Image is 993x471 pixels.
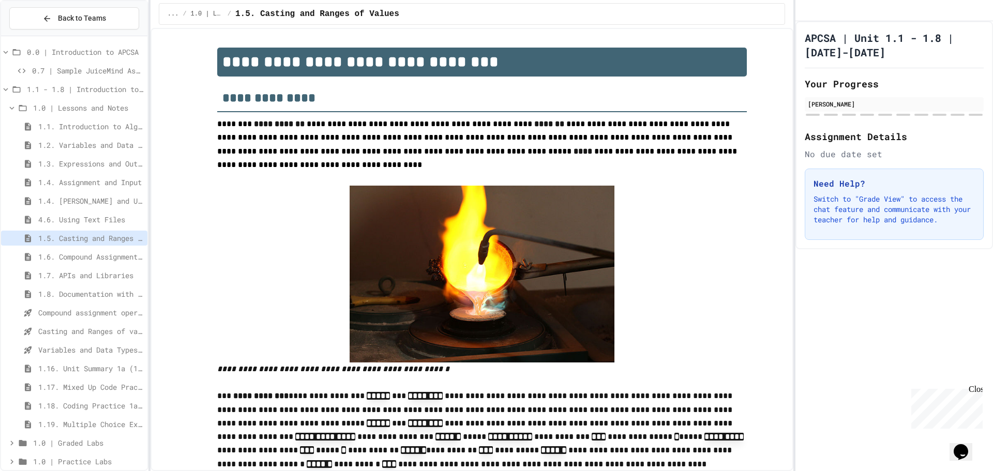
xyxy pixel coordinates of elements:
[38,382,143,392] span: 1.17. Mixed Up Code Practice 1.1-1.6
[38,344,143,355] span: Variables and Data Types - Quiz
[38,121,143,132] span: 1.1. Introduction to Algorithms, Programming, and Compilers
[33,102,143,113] span: 1.0 | Lessons and Notes
[38,214,143,225] span: 4.6. Using Text Files
[38,158,143,169] span: 1.3. Expressions and Output [New]
[38,363,143,374] span: 1.16. Unit Summary 1a (1.1-1.6)
[38,400,143,411] span: 1.18. Coding Practice 1a (1.1-1.6)
[38,288,143,299] span: 1.8. Documentation with Comments and Preconditions
[805,31,984,59] h1: APCSA | Unit 1.1 - 1.8 | [DATE]-[DATE]
[808,99,981,109] div: [PERSON_NAME]
[814,177,975,190] h3: Need Help?
[38,233,143,244] span: 1.5. Casting and Ranges of Values
[235,8,399,20] span: 1.5. Casting and Ranges of Values
[191,10,223,18] span: 1.0 | Lessons and Notes
[907,385,983,429] iframe: chat widget
[38,251,143,262] span: 1.6. Compound Assignment Operators
[38,177,143,188] span: 1.4. Assignment and Input
[38,419,143,430] span: 1.19. Multiple Choice Exercises for Unit 1a (1.1-1.6)
[9,7,139,29] button: Back to Teams
[4,4,71,66] div: Chat with us now!Close
[27,47,143,57] span: 0.0 | Introduction to APCSA
[183,10,186,18] span: /
[58,13,106,24] span: Back to Teams
[805,148,984,160] div: No due date set
[168,10,179,18] span: ...
[27,84,143,95] span: 1.1 - 1.8 | Introduction to Java
[33,437,143,448] span: 1.0 | Graded Labs
[228,10,231,18] span: /
[33,456,143,467] span: 1.0 | Practice Labs
[32,65,143,76] span: 0.7 | Sample JuiceMind Assignment - [GEOGRAPHIC_DATA]
[38,307,143,318] span: Compound assignment operators - Quiz
[805,129,984,144] h2: Assignment Details
[38,326,143,337] span: Casting and Ranges of variables - Quiz
[38,140,143,150] span: 1.2. Variables and Data Types
[38,195,143,206] span: 1.4. [PERSON_NAME] and User Input
[805,77,984,91] h2: Your Progress
[950,430,983,461] iframe: chat widget
[814,194,975,225] p: Switch to "Grade View" to access the chat feature and communicate with your teacher for help and ...
[38,270,143,281] span: 1.7. APIs and Libraries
